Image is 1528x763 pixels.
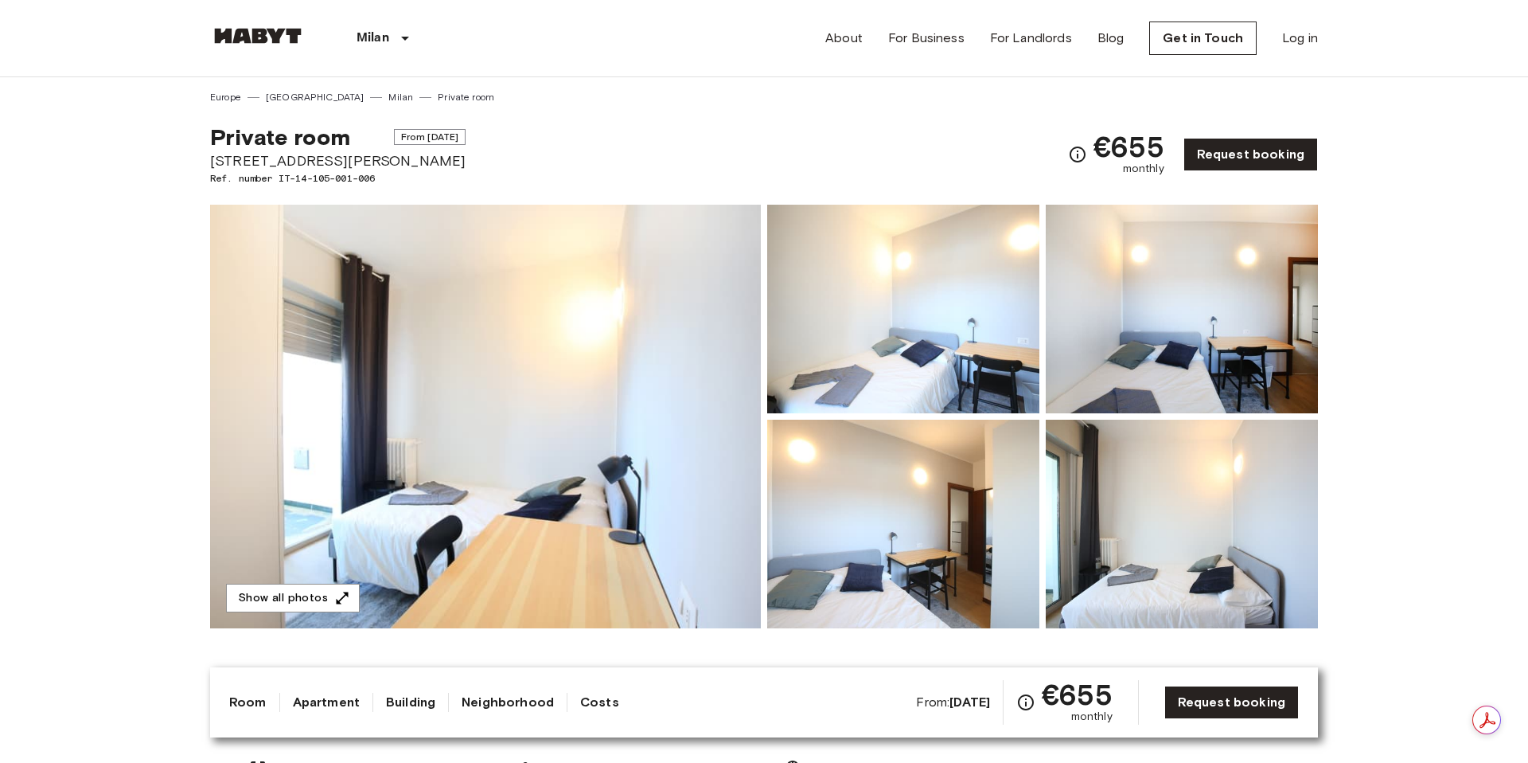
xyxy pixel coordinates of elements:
span: €655 [1042,680,1113,709]
a: Milan [388,90,413,104]
a: Europe [210,90,241,104]
img: Habyt [210,28,306,44]
a: Building [386,693,435,712]
a: Log in [1282,29,1318,48]
img: Picture of unit IT-14-105-001-006 [767,420,1039,628]
a: Request booking [1164,686,1299,719]
a: Costs [580,693,619,712]
img: Picture of unit IT-14-105-001-006 [1046,205,1318,413]
span: Private room [210,123,350,151]
a: [GEOGRAPHIC_DATA] [266,90,364,104]
b: [DATE] [949,695,990,710]
a: Request booking [1183,138,1318,171]
span: About the room [210,667,1318,691]
span: [STREET_ADDRESS][PERSON_NAME] [210,151,466,171]
a: Neighborhood [462,693,554,712]
a: Private room [438,90,494,104]
button: Show all photos [226,584,360,613]
span: From: [916,694,990,711]
span: Ref. number IT-14-105-001-006 [210,171,466,186]
a: For Business [888,29,965,48]
svg: Check cost overview for full price breakdown. Please note that discounts apply to new joiners onl... [1068,145,1087,164]
svg: Check cost overview for full price breakdown. Please note that discounts apply to new joiners onl... [1016,693,1035,712]
a: Apartment [293,693,360,712]
a: Get in Touch [1149,22,1257,55]
img: Picture of unit IT-14-105-001-006 [1046,420,1318,628]
a: Room [229,693,267,712]
span: monthly [1123,161,1164,177]
span: From [DATE] [394,129,466,145]
a: For Landlords [990,29,1072,48]
img: Marketing picture of unit IT-14-105-001-006 [210,205,761,628]
a: About [825,29,863,48]
span: €655 [1093,132,1164,161]
a: Blog [1097,29,1125,48]
p: Milan [357,29,389,48]
img: Picture of unit IT-14-105-001-006 [767,205,1039,413]
span: monthly [1071,709,1113,725]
